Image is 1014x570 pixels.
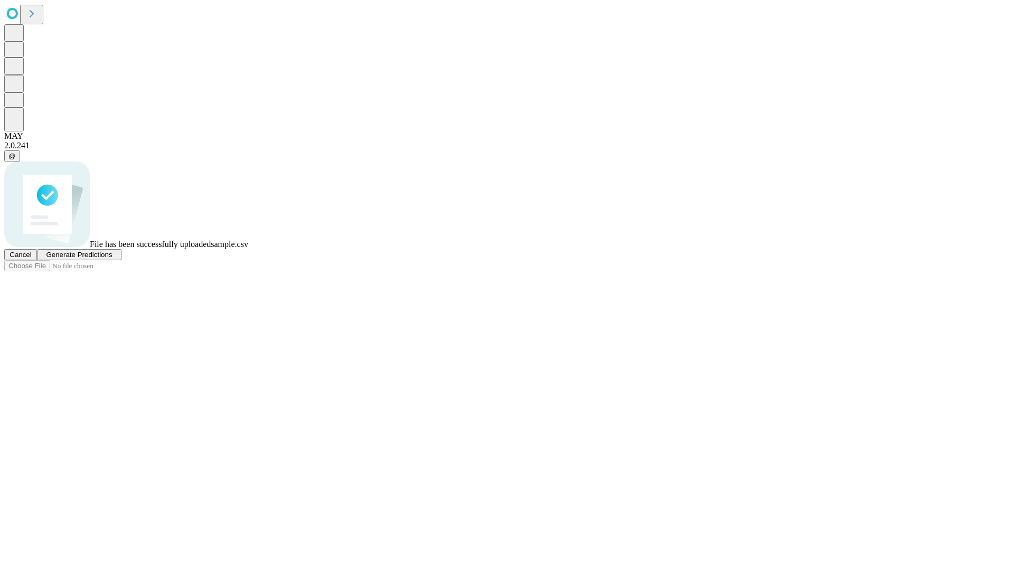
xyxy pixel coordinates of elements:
div: 2.0.241 [4,141,1010,150]
span: sample.csv [211,240,248,249]
button: Cancel [4,249,37,260]
button: @ [4,150,20,161]
span: Generate Predictions [46,251,112,259]
button: Generate Predictions [37,249,121,260]
span: @ [8,152,16,160]
span: Cancel [10,251,32,259]
span: File has been successfully uploaded [90,240,211,249]
div: MAY [4,131,1010,141]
